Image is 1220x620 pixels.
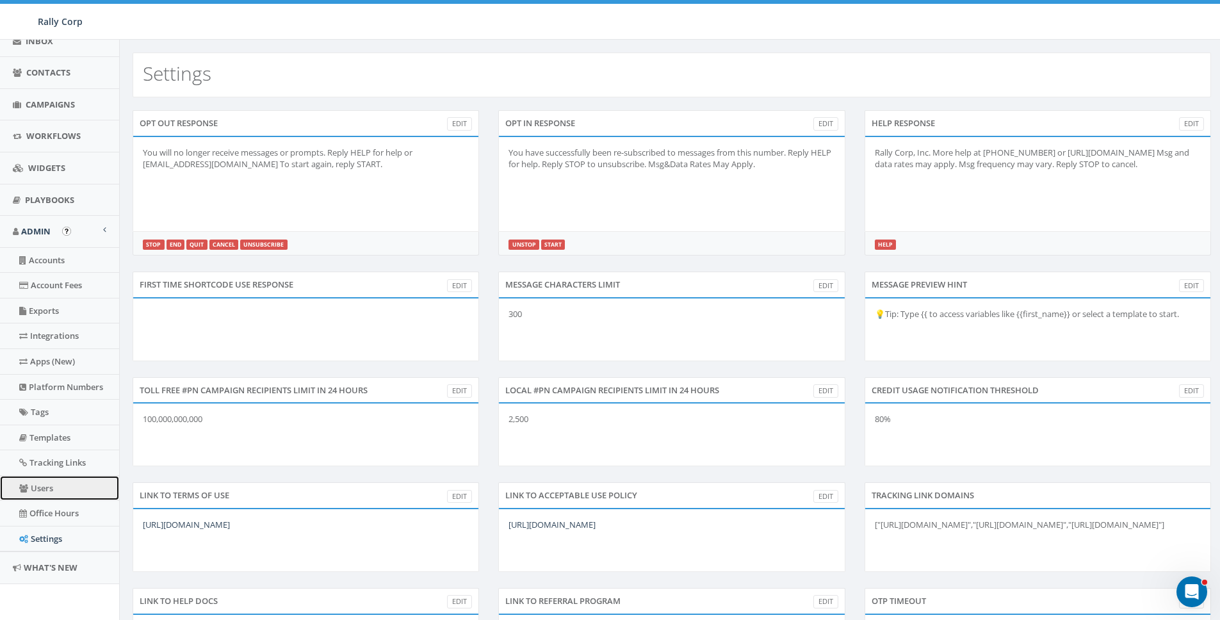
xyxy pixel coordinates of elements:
[447,490,472,503] a: Edit
[133,482,479,508] div: LINK TO TERMS OF USE
[813,384,838,398] a: Edit
[541,240,565,250] label: START
[498,402,845,466] div: 2,500
[143,519,230,530] a: [URL][DOMAIN_NAME]
[447,279,472,293] a: Edit
[875,240,897,250] label: HELP
[133,272,479,297] div: FIRST TIME SHORTCODE USE RESPONSE
[21,225,51,237] span: Admin
[1176,576,1207,607] iframe: Intercom live chat
[209,240,239,250] label: CANCEL
[813,117,838,131] a: Edit
[24,562,77,573] span: What's New
[143,147,469,170] p: You will no longer receive messages or prompts. Reply HELP for help or [EMAIL_ADDRESS][DOMAIN_NAM...
[875,147,1201,170] p: Rally Corp, Inc. More help at [PHONE_NUMBER] or [URL][DOMAIN_NAME] Msg and data rates may apply. ...
[498,377,845,403] div: Local #PN Campaign Recipients Limit in 24 Hours
[865,508,1211,572] div: ["[URL][DOMAIN_NAME]","[URL][DOMAIN_NAME]","[URL][DOMAIN_NAME]"]
[26,67,70,78] span: Contacts
[498,482,845,508] div: LINK TO ACCEPTABLE USE POLICY
[1179,384,1204,398] a: Edit
[133,110,479,136] div: OPT OUT RESPONSE
[240,240,288,250] label: UNSUBSCRIBE
[498,297,845,361] div: 300
[447,595,472,608] a: Edit
[133,588,479,614] div: LINK TO HELP DOCS
[865,402,1211,466] div: 80%
[38,15,83,28] span: Rally Corp
[865,377,1211,403] div: CREDIT USAGE NOTIFICATION THRESHOLD
[133,402,479,466] div: 100,000,000,000
[447,117,472,131] a: Edit
[1179,279,1204,293] a: Edit
[1179,117,1204,131] a: Edit
[813,595,838,608] a: Edit
[498,110,845,136] div: OPT IN RESPONSE
[498,272,845,297] div: MESSAGE CHARACTERS LIMIT
[813,279,838,293] a: Edit
[447,384,472,398] a: Edit
[62,227,71,236] button: Open In-App Guide
[865,482,1211,508] div: TRACKING LINK DOMAINS
[508,147,834,170] p: You have successfully been re-subscribed to messages from this number. Reply HELP for help. Reply...
[875,308,1201,320] p: 💡Tip: Type {{ to access variables like {{first_name}} or select a template to start.
[143,240,165,250] label: STOP
[26,35,53,47] span: Inbox
[25,194,74,206] span: Playbooks
[498,588,845,614] div: LINK TO REFERRAL PROGRAM
[508,240,539,250] label: UNSTOP
[28,162,65,174] span: Widgets
[26,130,81,142] span: Workflows
[865,272,1211,297] div: MESSAGE PREVIEW HINT
[865,110,1211,136] div: HELP RESPONSE
[865,588,1211,614] div: OTP TIMEOUT
[508,519,596,530] a: [URL][DOMAIN_NAME]
[186,240,207,250] label: QUIT
[26,99,75,110] span: Campaigns
[143,63,211,84] h2: Settings
[813,490,838,503] a: Edit
[133,377,479,403] div: Toll Free #PN Campaign Recipients Limit in 24 Hours
[167,240,185,250] label: END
